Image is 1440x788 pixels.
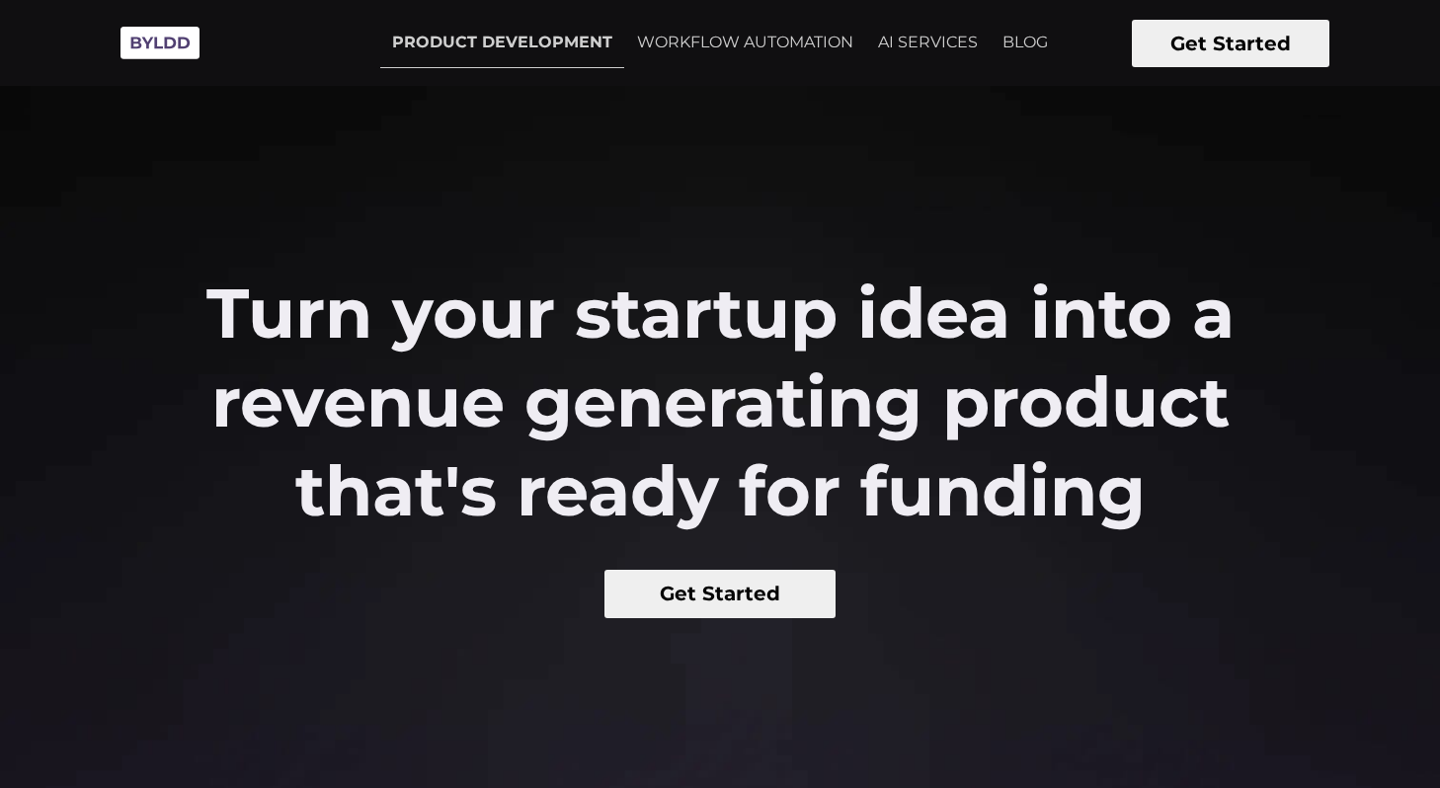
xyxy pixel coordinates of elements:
img: Byldd - Product Development Company [111,16,209,70]
a: BLOG [991,18,1060,67]
a: WORKFLOW AUTOMATION [625,18,865,67]
button: Get Started [604,570,837,618]
h2: Turn your startup idea into a revenue generating product that's ready for funding [180,269,1260,535]
a: AI SERVICES [866,18,990,67]
button: Get Started [1132,20,1329,67]
a: PRODUCT DEVELOPMENT [380,18,624,68]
